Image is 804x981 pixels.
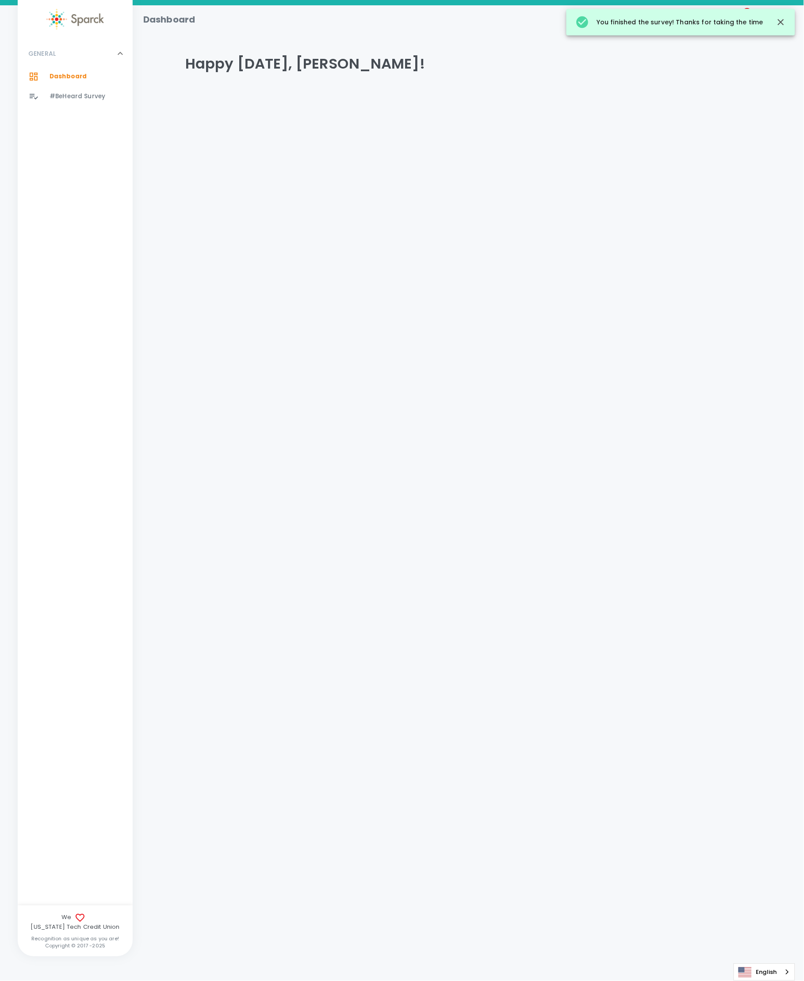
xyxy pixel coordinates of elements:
[18,913,133,932] span: We [US_STATE] Tech Credit Union
[734,964,795,981] aside: Language selected: English
[18,40,133,67] div: GENERAL
[18,9,133,30] a: Sparck logo
[18,87,133,106] a: #BeHeard Survey
[185,55,751,73] h4: Happy [DATE], [PERSON_NAME]!
[575,12,763,33] div: You finished the survey! Thanks for taking the time
[28,49,56,58] p: GENERAL
[18,67,133,110] div: GENERAL
[50,72,87,81] span: Dashboard
[18,935,133,943] p: Recognition as unique as you are!
[46,9,104,30] img: Sparck logo
[734,964,795,981] div: Language
[143,12,195,27] h1: Dashboard
[734,964,795,981] a: English
[18,943,133,950] p: Copyright © 2017 - 2025
[18,67,133,86] a: Dashboard
[50,92,105,101] span: #BeHeard Survey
